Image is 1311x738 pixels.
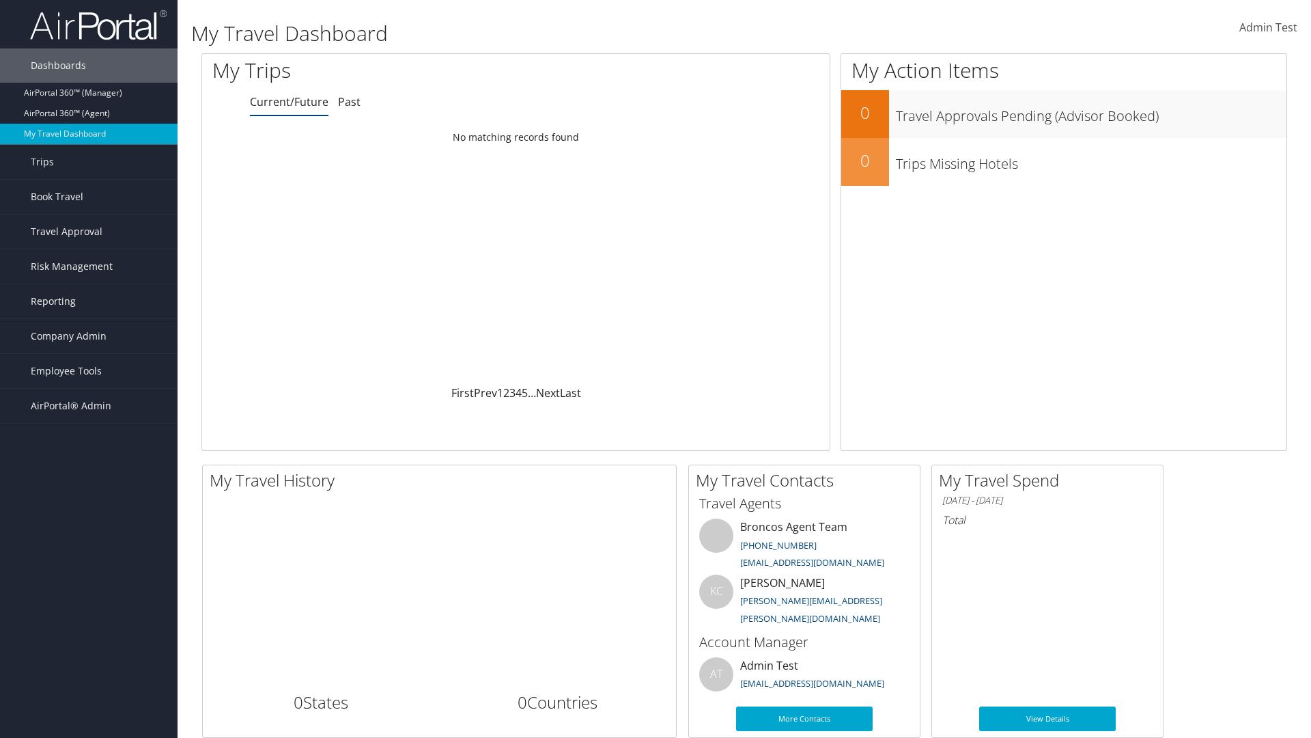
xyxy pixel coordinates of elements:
a: 2 [503,385,509,400]
h2: 0 [841,149,889,172]
a: [EMAIL_ADDRESS][DOMAIN_NAME] [740,556,884,569]
h3: Travel Approvals Pending (Advisor Booked) [896,100,1286,126]
div: AT [699,657,733,692]
span: 0 [294,691,303,713]
h2: States [213,691,429,714]
h2: Countries [450,691,666,714]
h2: My Travel Contacts [696,469,920,492]
li: Admin Test [692,657,916,702]
a: 1 [497,385,503,400]
span: Employee Tools [31,354,102,388]
a: Last [560,385,581,400]
h1: My Trips [212,56,558,85]
h1: My Travel Dashboard [191,19,929,48]
a: 4 [516,385,522,400]
span: AirPortal® Admin [31,389,111,423]
span: 0 [518,691,527,713]
h2: 0 [841,101,889,124]
a: 0Travel Approvals Pending (Advisor Booked) [841,90,1286,138]
a: View Details [979,707,1116,731]
div: KC [699,575,733,609]
h3: Travel Agents [699,494,910,513]
li: Broncos Agent Team [692,519,916,575]
a: 0Trips Missing Hotels [841,138,1286,186]
a: [PERSON_NAME][EMAIL_ADDRESS][PERSON_NAME][DOMAIN_NAME] [740,594,882,625]
h2: My Travel Spend [939,469,1163,492]
span: Reporting [31,284,76,318]
a: Admin Test [1239,7,1297,49]
a: 3 [509,385,516,400]
a: First [451,385,474,400]
h6: Total [942,512,1153,528]
a: Next [536,385,560,400]
a: Current/Future [250,94,328,109]
td: No matching records found [202,125,830,150]
span: Book Travel [31,180,83,214]
a: [EMAIL_ADDRESS][DOMAIN_NAME] [740,677,884,689]
span: Risk Management [31,249,113,284]
span: … [528,385,536,400]
span: Travel Approval [31,215,102,249]
span: Trips [31,145,54,179]
h2: My Travel History [210,469,676,492]
a: 5 [522,385,528,400]
a: Past [338,94,361,109]
h6: [DATE] - [DATE] [942,494,1153,507]
span: Dashboards [31,49,86,83]
span: Admin Test [1239,20,1297,35]
h3: Trips Missing Hotels [896,148,1286,174]
img: airportal-logo.png [30,9,167,41]
a: [PHONE_NUMBER] [740,539,817,551]
span: Company Admin [31,319,107,353]
li: [PERSON_NAME] [692,575,916,631]
h3: Account Manager [699,633,910,652]
a: More Contacts [736,707,873,731]
a: Prev [474,385,497,400]
h1: My Action Items [841,56,1286,85]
